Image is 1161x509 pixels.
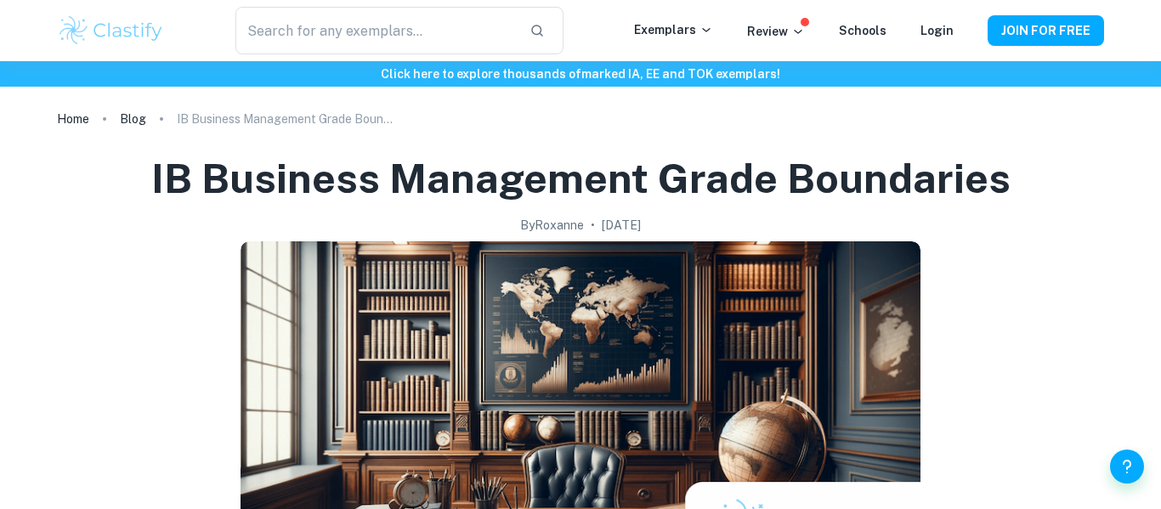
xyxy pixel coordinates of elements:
a: Schools [839,24,886,37]
h2: By Roxanne [520,216,584,235]
input: Search for any exemplars... [235,7,516,54]
p: • [591,216,595,235]
a: Home [57,107,89,131]
button: Help and Feedback [1110,450,1144,484]
img: Clastify logo [57,14,165,48]
a: Login [920,24,954,37]
a: Blog [120,107,146,131]
h6: Click here to explore thousands of marked IA, EE and TOK exemplars ! [3,65,1158,83]
p: Exemplars [634,20,713,39]
button: JOIN FOR FREE [988,15,1104,46]
h1: IB Business Management Grade Boundaries [151,151,1011,206]
p: Review [747,22,805,41]
p: IB Business Management Grade Boundaries [177,110,398,128]
h2: [DATE] [602,216,641,235]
